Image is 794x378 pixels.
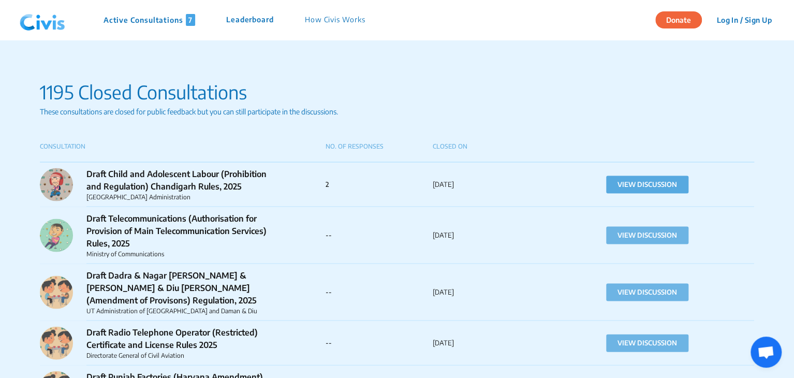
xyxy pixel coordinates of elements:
button: Log In / Sign Up [710,12,778,28]
p: Active Consultations [104,14,195,26]
button: VIEW DISCUSSION [606,226,688,244]
p: Ministry of Communications [86,249,278,258]
button: Donate [655,11,702,28]
button: VIEW DISCUSSION [606,283,688,301]
p: [DATE] [433,230,540,240]
p: NO. OF RESPONSES [326,141,433,151]
p: -- [326,230,433,240]
p: Draft Child and Adolescent Labour (Prohibition and Regulation) Chandigarh Rules, 2025 [86,167,278,192]
p: [DATE] [433,179,540,190]
p: Draft Dadra & Nagar [PERSON_NAME] & [PERSON_NAME] & Diu [PERSON_NAME] (Amendment of Provisons) Re... [86,269,278,306]
p: Draft Telecommunications (Authorisation for Provision of Main Telecommunication Services) Rules, ... [86,212,278,249]
p: Leaderboard [226,14,274,26]
div: Open chat [751,337,782,368]
p: 2 [326,179,433,190]
p: UT Administration of [GEOGRAPHIC_DATA] and Daman & Diu [86,306,278,315]
img: zzuleu93zrig3qvd2zxvqbhju8kc [40,275,73,309]
p: [GEOGRAPHIC_DATA] Administration [86,192,278,201]
p: Draft Radio Telephone Operator (Restricted) Certificate and License Rules 2025 [86,326,278,351]
p: Directorate General of Civil Aviation [86,351,278,360]
p: How Civis Works [305,14,365,26]
p: [DATE] [433,338,540,348]
a: Donate [655,14,710,24]
button: VIEW DISCUSSION [606,176,688,193]
p: CONSULTATION [40,141,326,151]
p: These consultations are closed for public feedback but you can still participate in the discussions. [40,106,755,117]
img: navlogo.png [16,5,69,36]
button: VIEW DISCUSSION [606,334,688,352]
img: 96tvccn45hk308fzwu25mod2021z [40,168,73,201]
p: -- [326,287,433,297]
span: 7 [186,14,195,26]
img: n3up77s6drunkl3q7mnom4rmg7o2 [40,219,73,252]
p: -- [326,338,433,348]
img: zzuleu93zrig3qvd2zxvqbhju8kc [40,326,73,359]
p: [DATE] [433,287,540,297]
p: CLOSED ON [433,141,540,151]
p: 1195 Closed Consultations [40,78,755,106]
